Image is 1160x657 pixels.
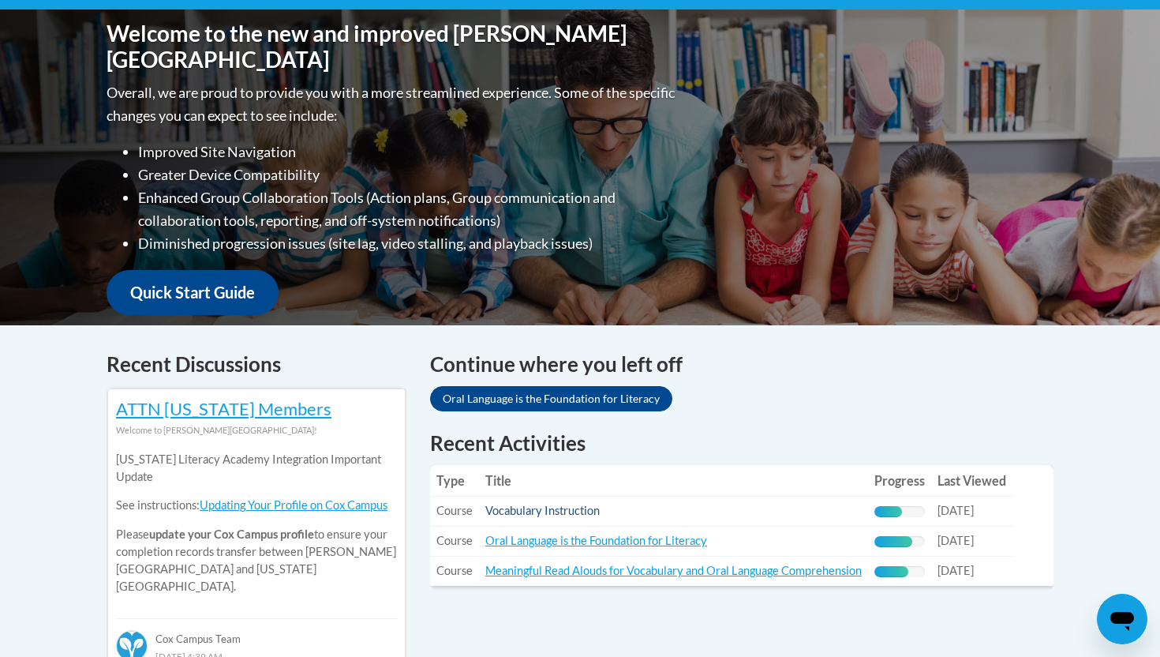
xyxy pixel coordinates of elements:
th: Title [479,465,868,497]
h4: Recent Discussions [107,349,406,380]
p: [US_STATE] Literacy Academy Integration Important Update [116,451,397,486]
a: Oral Language is the Foundation for Literacy [430,386,672,411]
iframe: Button to launch messaging window [1097,594,1147,644]
h1: Recent Activities [430,429,1053,457]
span: Course [436,564,473,577]
a: Updating Your Profile on Cox Campus [200,498,387,512]
span: [DATE] [937,504,974,517]
div: Progress, % [874,506,902,517]
span: [DATE] [937,534,974,547]
span: Course [436,534,473,547]
th: Progress [868,465,931,497]
b: update your Cox Campus profile [149,527,314,541]
div: Progress, % [874,536,912,547]
p: Overall, we are proud to provide you with a more streamlined experience. Some of the specific cha... [107,81,679,127]
div: Cox Campus Team [116,618,397,647]
div: Welcome to [PERSON_NAME][GEOGRAPHIC_DATA]! [116,422,397,439]
li: Diminished progression issues (site lag, video stalling, and playback issues) [138,232,679,255]
p: See instructions: [116,497,397,514]
li: Improved Site Navigation [138,141,679,163]
h4: Continue where you left off [430,349,1053,380]
span: Course [436,504,473,517]
li: Enhanced Group Collaboration Tools (Action plans, Group communication and collaboration tools, re... [138,186,679,232]
li: Greater Device Compatibility [138,163,679,186]
div: Progress, % [874,566,908,577]
h1: Welcome to the new and improved [PERSON_NAME][GEOGRAPHIC_DATA] [107,21,679,73]
th: Last Viewed [931,465,1012,497]
a: Oral Language is the Foundation for Literacy [485,534,707,547]
a: Vocabulary Instruction [485,504,600,517]
div: Please to ensure your completion records transfer between [PERSON_NAME][GEOGRAPHIC_DATA] and [US_... [116,439,397,607]
th: Type [430,465,479,497]
span: [DATE] [937,564,974,577]
a: ATTN [US_STATE] Members [116,398,331,419]
a: Meaningful Read Alouds for Vocabulary and Oral Language Comprehension [485,564,862,577]
a: Quick Start Guide [107,270,279,315]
